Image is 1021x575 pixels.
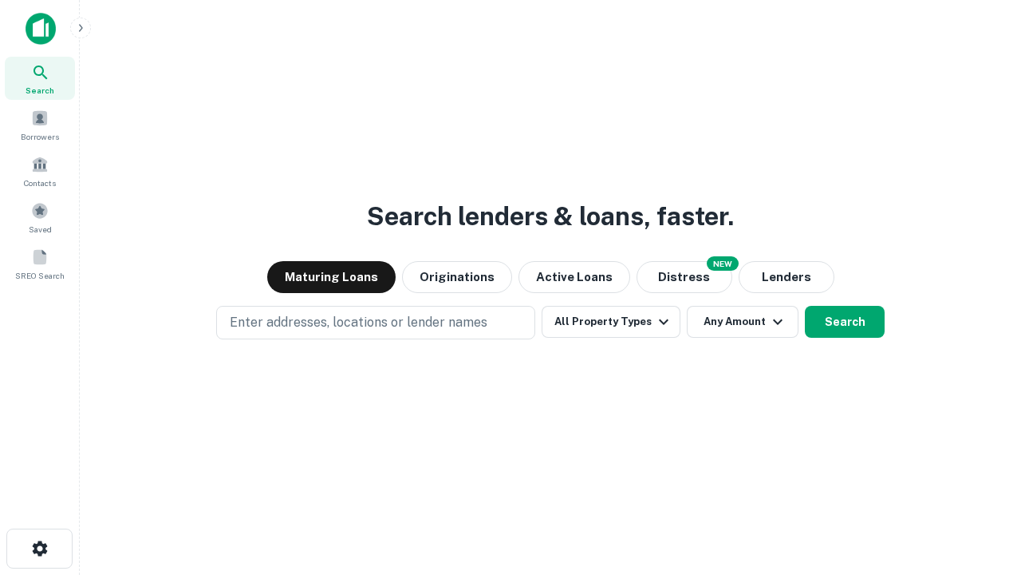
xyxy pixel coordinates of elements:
[15,269,65,282] span: SREO Search
[402,261,512,293] button: Originations
[707,256,739,271] div: NEW
[29,223,52,236] span: Saved
[518,261,630,293] button: Active Loans
[542,306,680,338] button: All Property Types
[230,313,487,332] p: Enter addresses, locations or lender names
[26,84,54,97] span: Search
[21,130,59,143] span: Borrowers
[687,306,798,338] button: Any Amount
[267,261,396,293] button: Maturing Loans
[216,306,535,339] button: Enter addresses, locations or lender names
[367,197,734,236] h3: Search lenders & loans, faster.
[637,261,732,293] button: Search distressed loans with lien and other non-mortgage details.
[26,13,56,45] img: capitalize-icon.png
[5,242,75,285] a: SREO Search
[5,149,75,192] a: Contacts
[5,103,75,146] a: Borrowers
[739,261,834,293] button: Lenders
[5,57,75,100] a: Search
[805,306,885,338] button: Search
[24,176,56,189] span: Contacts
[5,196,75,239] a: Saved
[941,447,1021,524] iframe: Chat Widget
